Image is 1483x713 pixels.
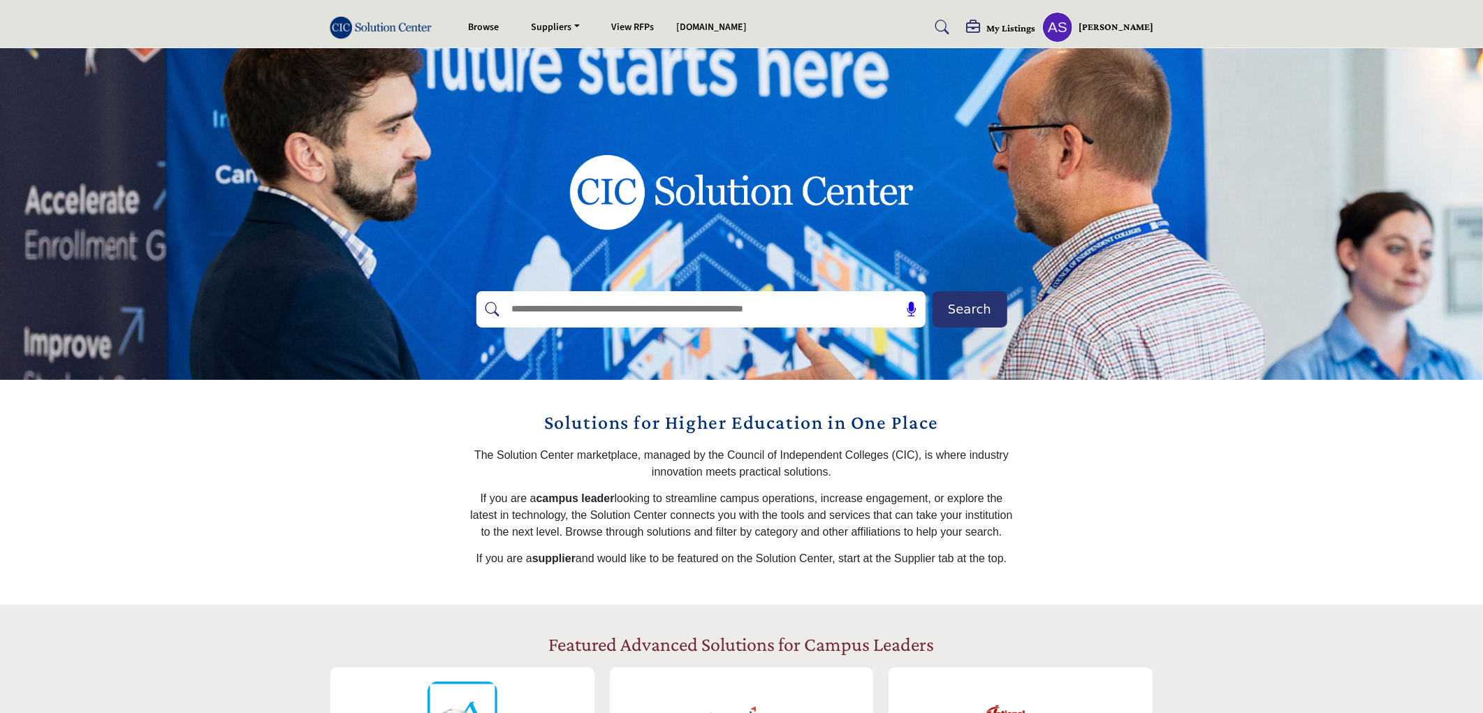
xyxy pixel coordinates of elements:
[677,20,747,34] a: [DOMAIN_NAME]
[522,101,962,283] img: image
[612,20,655,34] a: View RFPs
[536,492,615,504] strong: campus leader
[476,552,1007,564] span: If you are a and would like to be featured on the Solution Center, start at the Supplier tab at t...
[986,22,1035,34] h5: My Listings
[922,16,959,38] a: Search
[966,20,1035,37] div: My Listings
[474,449,1009,478] span: The Solution Center marketplace, managed by the Council of Independent Colleges (CIC), is where i...
[469,408,1014,437] h2: Solutions for Higher Education in One Place
[470,492,1012,538] span: If you are a looking to streamline campus operations, increase engagement, or explore the latest ...
[330,16,439,39] img: Site Logo
[468,20,499,34] a: Browse
[1079,20,1153,34] h5: [PERSON_NAME]
[948,300,991,318] span: Search
[532,552,576,564] strong: supplier
[521,17,590,37] a: Suppliers
[1042,12,1073,43] button: Show hide supplier dropdown
[549,633,935,656] h2: Featured Advanced Solutions for Campus Leaders
[896,302,919,316] span: Search by Voice
[933,291,1007,328] button: Search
